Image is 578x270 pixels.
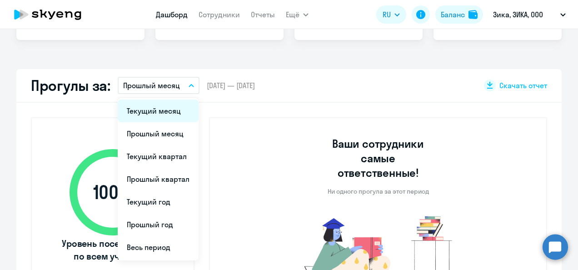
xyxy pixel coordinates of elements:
a: Сотрудники [199,10,240,19]
span: Уровень посещаемости по всем ученикам [60,237,165,263]
span: [DATE] — [DATE] [207,80,255,90]
button: Балансbalance [435,5,483,24]
a: Дашборд [156,10,188,19]
div: Баланс [441,9,465,20]
a: Отчеты [251,10,275,19]
h3: Ваши сотрудники самые ответственные! [320,136,437,180]
p: Зика, ЗИКА, ООО [493,9,543,20]
ul: Ещё [118,98,199,260]
button: Ещё [286,5,309,24]
img: balance [468,10,478,19]
span: 100 % [60,181,165,203]
span: RU [383,9,391,20]
button: Зика, ЗИКА, ООО [488,4,570,25]
p: Прошлый месяц [123,80,180,91]
span: Ещё [286,9,299,20]
button: RU [376,5,406,24]
p: Ни одного прогула за этот период [328,187,429,195]
span: Скачать отчет [499,80,547,90]
h2: Прогулы за: [31,76,110,95]
button: Прошлый месяц [118,77,199,94]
